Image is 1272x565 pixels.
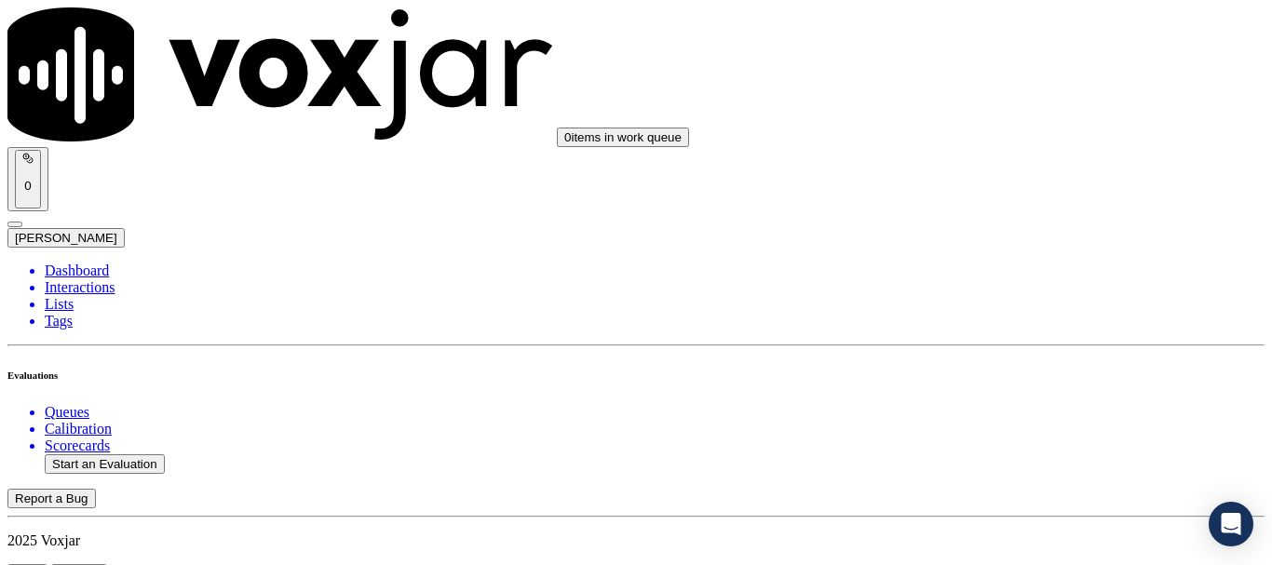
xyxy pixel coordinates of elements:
h6: Evaluations [7,370,1265,381]
a: Scorecards [45,437,1265,454]
button: Report a Bug [7,489,96,508]
img: voxjar logo [7,7,553,141]
div: Open Intercom Messenger [1209,502,1253,546]
button: 0 [15,150,41,209]
span: [PERSON_NAME] [15,231,117,245]
a: Interactions [45,279,1265,296]
a: Lists [45,296,1265,313]
a: Calibration [45,421,1265,437]
button: 0 [7,147,48,211]
button: [PERSON_NAME] [7,228,125,248]
button: Start an Evaluation [45,454,165,474]
a: Tags [45,313,1265,330]
a: Dashboard [45,262,1265,279]
p: 0 [22,179,34,193]
p: 2025 Voxjar [7,532,1265,549]
button: 0items in work queue [557,128,689,147]
a: Queues [45,404,1265,421]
